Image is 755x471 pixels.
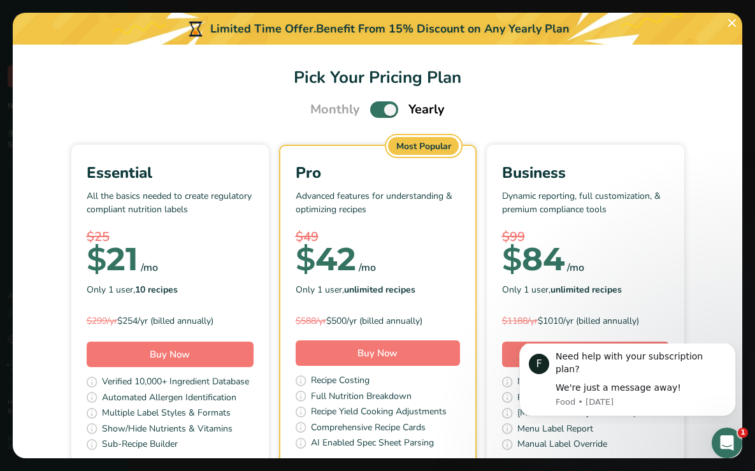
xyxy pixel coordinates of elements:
[359,260,376,275] div: /mo
[311,389,412,405] span: Full Nutrition Breakdown
[296,240,315,279] span: $
[502,247,564,272] div: 84
[408,100,445,119] span: Yearly
[87,342,254,367] button: Buy Now
[102,422,233,438] span: Show/Hide Nutrients & Vitamins
[517,422,593,438] span: Menu Label Report
[55,7,226,51] div: Message content
[102,375,249,391] span: Verified 10,000+ Ingredient Database
[87,161,254,184] div: Essential
[296,189,460,228] p: Advanced features for understanding & optimizing recipes
[55,53,226,64] p: Message from Food, sent 2w ago
[55,7,226,32] div: Need help with your subscription plan?
[87,247,138,272] div: 21
[502,314,669,328] div: $1010/yr (billed annually)
[344,284,415,296] b: unlimited recipes
[311,373,370,389] span: Recipe Costing
[738,428,748,438] span: 1
[28,65,727,90] h1: Pick Your Pricing Plan
[550,284,622,296] b: unlimited recipes
[500,344,755,424] iframe: Intercom notifications message
[567,260,584,275] div: /mo
[316,20,570,38] div: Benefit From 15% Discount on Any Yearly Plan
[87,228,254,247] div: $25
[357,347,398,359] span: Buy Now
[296,161,460,184] div: Pro
[13,13,742,45] div: Limited Time Offer.
[150,348,190,361] span: Buy Now
[87,189,254,228] p: All the basics needed to create regulatory compliant nutrition labels
[102,437,178,453] span: Sub-Recipe Builder
[102,406,231,422] span: Multiple Label Styles & Formats
[502,283,622,296] span: Only 1 user,
[502,189,669,228] p: Dynamic reporting, full customization, & premium compliance tools
[87,314,254,328] div: $254/yr (billed annually)
[55,38,226,51] div: We're just a message away!
[311,436,434,452] span: AI Enabled Spec Sheet Parsing
[502,161,669,184] div: Business
[296,228,460,247] div: $49
[296,247,356,272] div: 42
[141,260,158,275] div: /mo
[712,428,742,458] iframe: Intercom live chat
[310,100,360,119] span: Monthly
[87,315,117,327] span: $299/yr
[296,315,326,327] span: $588/yr
[296,283,415,296] span: Only 1 user,
[502,240,522,279] span: $
[517,437,607,453] span: Manual Label Override
[388,137,459,155] div: Most Popular
[135,284,178,296] b: 10 recipes
[311,421,426,437] span: Comprehensive Recipe Cards
[87,240,106,279] span: $
[502,315,538,327] span: $1188/yr
[102,391,236,407] span: Automated Allergen Identification
[311,405,447,421] span: Recipe Yield Cooking Adjustments
[296,340,460,366] button: Buy Now
[502,342,669,367] button: Buy Now
[87,283,178,296] span: Only 1 user,
[29,10,49,31] div: Profile image for Food
[502,228,669,247] div: $99
[296,314,460,328] div: $500/yr (billed annually)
